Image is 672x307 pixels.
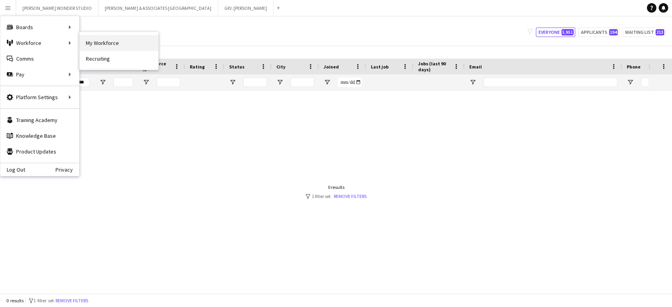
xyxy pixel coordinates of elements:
button: Open Filter Menu [143,79,150,86]
span: Jobs (last 90 days) [418,61,450,72]
a: Knowledge Base [0,128,79,144]
button: [PERSON_NAME] WONDER STUDIO [16,0,98,16]
input: Last Name Filter Input [113,78,133,87]
button: Waiting list213 [622,28,666,37]
span: Rating [190,64,205,70]
button: Everyone5,951 [536,28,575,37]
span: Joined [324,64,339,70]
a: My Workforce [80,35,158,51]
button: Open Filter Menu [324,79,331,86]
button: Applicants194 [578,28,619,37]
a: Comms [0,51,79,67]
div: Workforce [0,35,79,51]
input: Joined Filter Input [338,78,361,87]
a: Recruiting [80,51,158,67]
span: Status [229,64,244,70]
div: Boards [0,19,79,35]
a: Log Out [0,166,25,173]
input: Workforce ID Filter Input [157,78,180,87]
button: GPJ: [PERSON_NAME] [218,0,274,16]
a: Training Academy [0,112,79,128]
div: 1 filter set [305,193,367,199]
a: Privacy [56,166,79,173]
span: City [276,64,285,70]
span: 213 [655,29,664,35]
input: Email Filter Input [483,78,617,87]
span: 5,951 [561,29,574,35]
button: Open Filter Menu [627,79,634,86]
span: Last job [371,64,389,70]
button: Open Filter Menu [469,79,476,86]
input: City Filter Input [291,78,314,87]
button: Open Filter Menu [99,79,106,86]
input: First Name Filter Input [70,78,90,87]
input: Status Filter Input [243,78,267,87]
a: Product Updates [0,144,79,159]
span: Phone [627,64,641,70]
a: Remove filters [334,193,367,199]
div: Platform Settings [0,89,79,105]
button: [PERSON_NAME] & ASSOCIATES [GEOGRAPHIC_DATA] [98,0,218,16]
span: 1 filter set [33,298,54,303]
span: 194 [609,29,618,35]
button: Remove filters [54,296,90,305]
div: 0 results [305,184,367,190]
button: Open Filter Menu [229,79,236,86]
div: Pay [0,67,79,82]
button: Open Filter Menu [276,79,283,86]
span: Email [469,64,482,70]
